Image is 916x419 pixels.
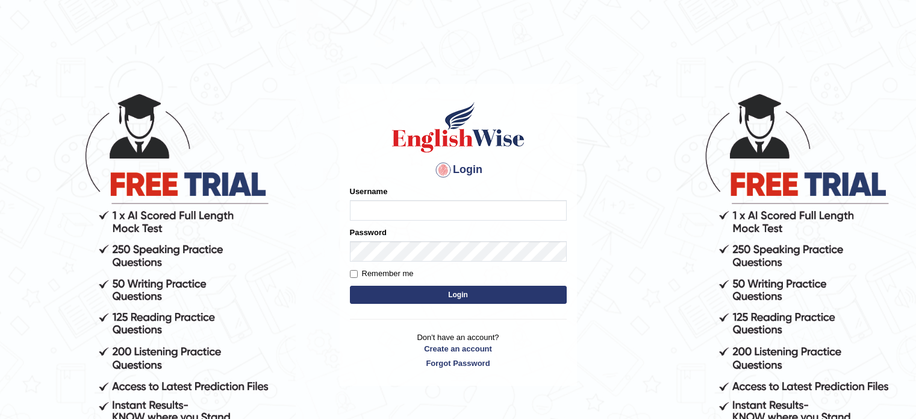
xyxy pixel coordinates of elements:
button: Login [350,286,567,304]
input: Remember me [350,270,358,278]
h4: Login [350,160,567,180]
label: Username [350,186,388,197]
img: Logo of English Wise sign in for intelligent practice with AI [390,100,527,154]
a: Forgot Password [350,358,567,369]
label: Remember me [350,268,414,280]
a: Create an account [350,343,567,354]
label: Password [350,227,387,238]
p: Don't have an account? [350,332,567,369]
